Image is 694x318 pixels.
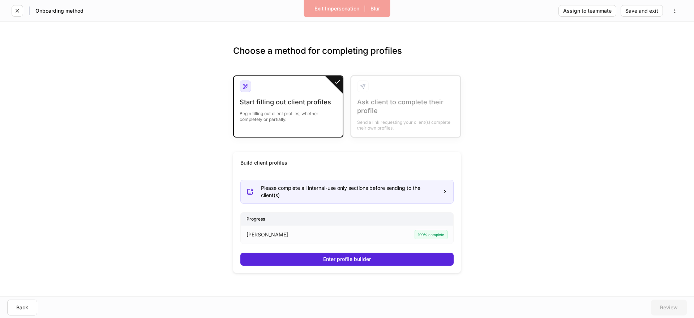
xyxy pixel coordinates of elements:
button: Save and exit [621,5,663,17]
div: Blur [370,6,380,11]
div: 100% complete [415,230,447,239]
div: Enter profile builder [323,257,371,262]
div: Begin filling out client profiles, whether completely or partially. [240,106,337,122]
div: Build client profiles [240,159,287,166]
button: Assign to teammate [558,5,616,17]
div: Back [16,305,28,310]
button: Enter profile builder [240,253,454,266]
div: Please complete all internal-use only sections before sending to the client(s) [261,184,437,199]
button: Blur [366,3,385,14]
div: Start filling out client profiles [240,98,337,106]
p: [PERSON_NAME] [247,231,288,238]
button: Back [7,300,37,315]
h3: Choose a method for completing profiles [233,45,461,68]
div: Progress [241,213,453,225]
div: Exit Impersonation [314,6,359,11]
button: Exit Impersonation [310,3,364,14]
h5: Onboarding method [35,7,83,14]
div: Assign to teammate [563,8,612,13]
div: Save and exit [625,8,658,13]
